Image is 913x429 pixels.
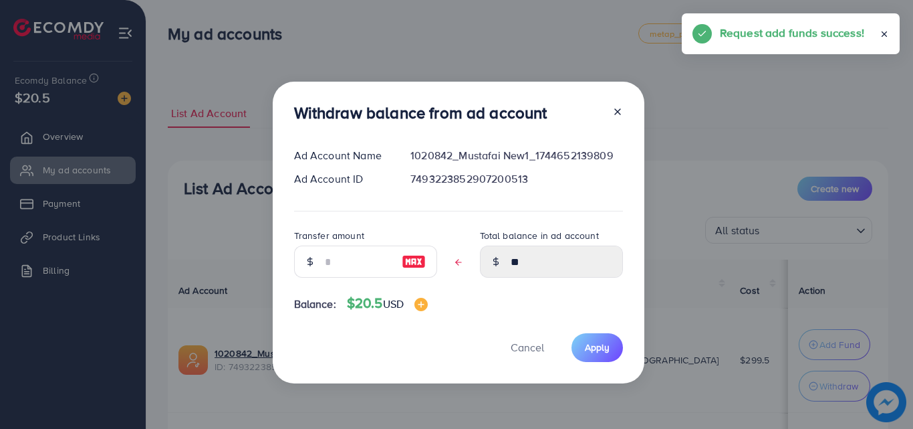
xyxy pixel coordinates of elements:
img: image [402,254,426,270]
label: Transfer amount [294,229,364,242]
span: USD [383,296,404,311]
span: Cancel [511,340,544,355]
span: Balance: [294,296,336,312]
button: Cancel [494,333,561,362]
div: 1020842_Mustafai New1_1744652139809 [400,148,633,163]
div: Ad Account Name [283,148,400,163]
label: Total balance in ad account [480,229,599,242]
h4: $20.5 [347,295,428,312]
button: Apply [571,333,623,362]
h5: Request add funds success! [720,24,864,41]
div: 7493223852907200513 [400,171,633,187]
img: image [414,298,428,311]
h3: Withdraw balance from ad account [294,103,547,122]
span: Apply [585,341,610,354]
div: Ad Account ID [283,171,400,187]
